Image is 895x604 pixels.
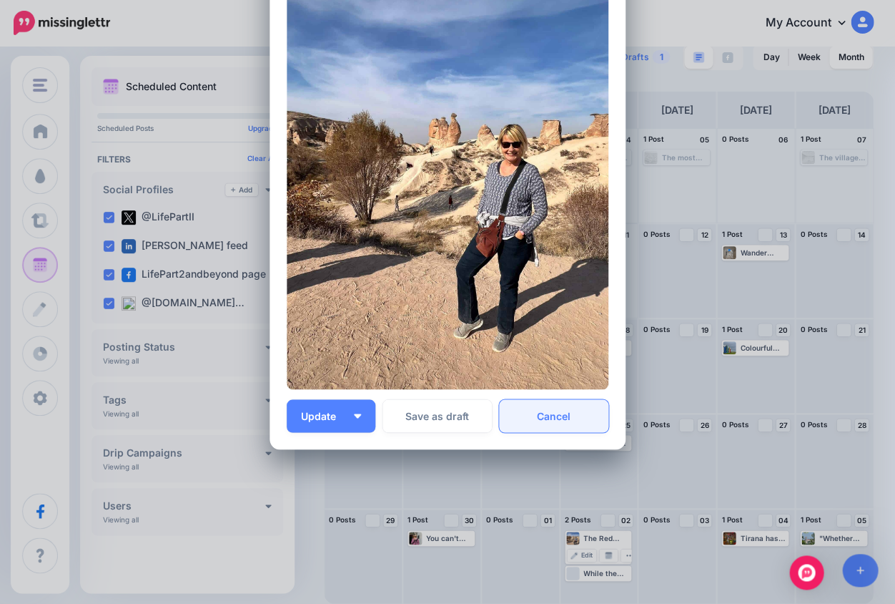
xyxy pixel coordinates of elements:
[789,555,824,590] div: Open Intercom Messenger
[382,399,492,432] button: Save as draft
[301,411,347,421] span: Update
[287,399,375,432] button: Update
[499,399,608,432] a: Cancel
[354,414,361,418] img: arrow-down-white.png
